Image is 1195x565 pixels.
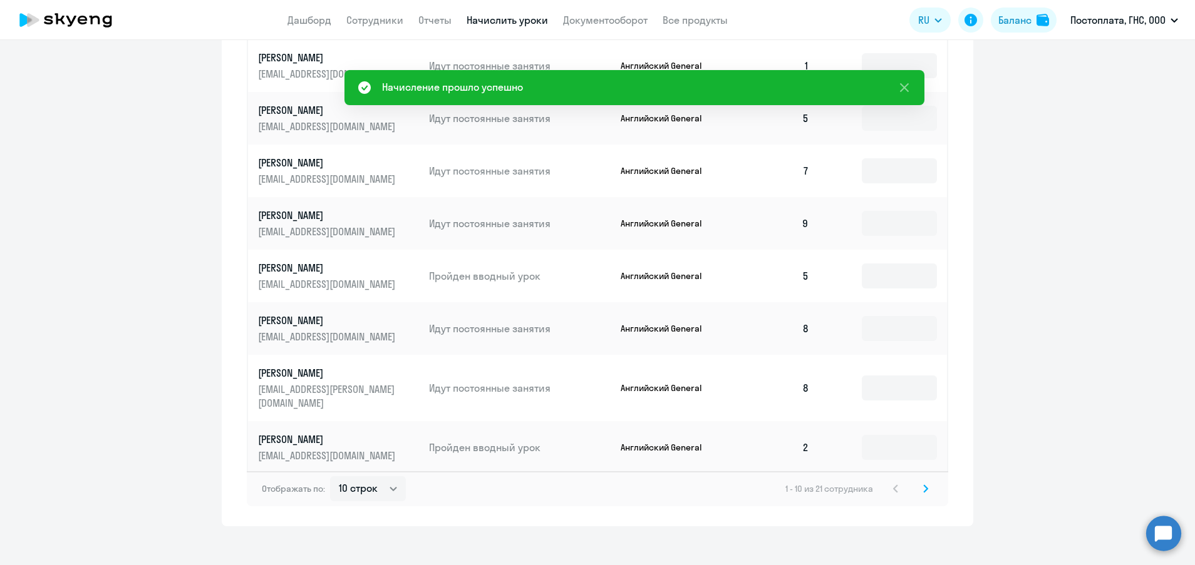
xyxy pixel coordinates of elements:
[732,39,819,92] td: 1
[258,103,419,133] a: [PERSON_NAME][EMAIL_ADDRESS][DOMAIN_NAME]
[909,8,951,33] button: RU
[258,366,398,380] p: [PERSON_NAME]
[262,483,325,494] span: Отображать по:
[258,313,398,327] p: [PERSON_NAME]
[258,432,419,462] a: [PERSON_NAME][EMAIL_ADDRESS][DOMAIN_NAME]
[732,145,819,197] td: 7
[1064,5,1184,35] button: Постоплата, ГНС, ООО
[998,13,1032,28] div: Баланс
[732,197,819,250] td: 9
[258,277,398,291] p: [EMAIL_ADDRESS][DOMAIN_NAME]
[258,67,398,81] p: [EMAIL_ADDRESS][DOMAIN_NAME]
[346,14,403,26] a: Сотрудники
[663,14,728,26] a: Все продукты
[429,381,611,395] p: Идут постоянные занятия
[287,14,331,26] a: Дашборд
[258,103,398,117] p: [PERSON_NAME]
[732,355,819,421] td: 8
[258,156,398,170] p: [PERSON_NAME]
[258,382,398,410] p: [EMAIL_ADDRESS][PERSON_NAME][DOMAIN_NAME]
[258,225,398,238] p: [EMAIL_ADDRESS][DOMAIN_NAME]
[382,79,523,94] div: Начисление прошло успешно
[918,13,929,28] span: RU
[258,120,398,133] p: [EMAIL_ADDRESS][DOMAIN_NAME]
[418,14,452,26] a: Отчеты
[621,165,715,176] p: Английский General
[258,261,419,291] a: [PERSON_NAME][EMAIL_ADDRESS][DOMAIN_NAME]
[429,59,611,73] p: Идут постоянные занятия
[258,51,419,81] a: [PERSON_NAME][EMAIL_ADDRESS][DOMAIN_NAME]
[258,330,398,344] p: [EMAIL_ADDRESS][DOMAIN_NAME]
[621,382,715,394] p: Английский General
[258,156,419,186] a: [PERSON_NAME][EMAIL_ADDRESS][DOMAIN_NAME]
[258,208,419,238] a: [PERSON_NAME][EMAIL_ADDRESS][DOMAIN_NAME]
[621,442,715,453] p: Английский General
[732,302,819,355] td: 8
[621,323,715,334] p: Английский General
[258,51,398,64] p: [PERSON_NAME]
[429,164,611,178] p: Идут постоянные занятия
[732,250,819,302] td: 5
[429,111,611,125] p: Идут постоянные занятия
[1037,14,1049,26] img: balance
[621,60,715,71] p: Английский General
[258,313,419,344] a: [PERSON_NAME][EMAIL_ADDRESS][DOMAIN_NAME]
[1070,13,1166,28] p: Постоплата, ГНС, ООО
[621,113,715,124] p: Английский General
[563,14,648,26] a: Документооборот
[785,483,873,494] span: 1 - 10 из 21 сотрудника
[258,366,419,410] a: [PERSON_NAME][EMAIL_ADDRESS][PERSON_NAME][DOMAIN_NAME]
[258,261,398,275] p: [PERSON_NAME]
[429,269,611,283] p: Пройден вводный урок
[429,440,611,454] p: Пройден вводный урок
[429,322,611,335] p: Идут постоянные занятия
[258,432,398,446] p: [PERSON_NAME]
[991,8,1057,33] button: Балансbalance
[732,92,819,145] td: 5
[429,216,611,230] p: Идут постоянные занятия
[621,270,715,282] p: Английский General
[258,208,398,222] p: [PERSON_NAME]
[732,421,819,474] td: 2
[258,172,398,186] p: [EMAIL_ADDRESS][DOMAIN_NAME]
[258,449,398,462] p: [EMAIL_ADDRESS][DOMAIN_NAME]
[621,218,715,229] p: Английский General
[467,14,548,26] a: Начислить уроки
